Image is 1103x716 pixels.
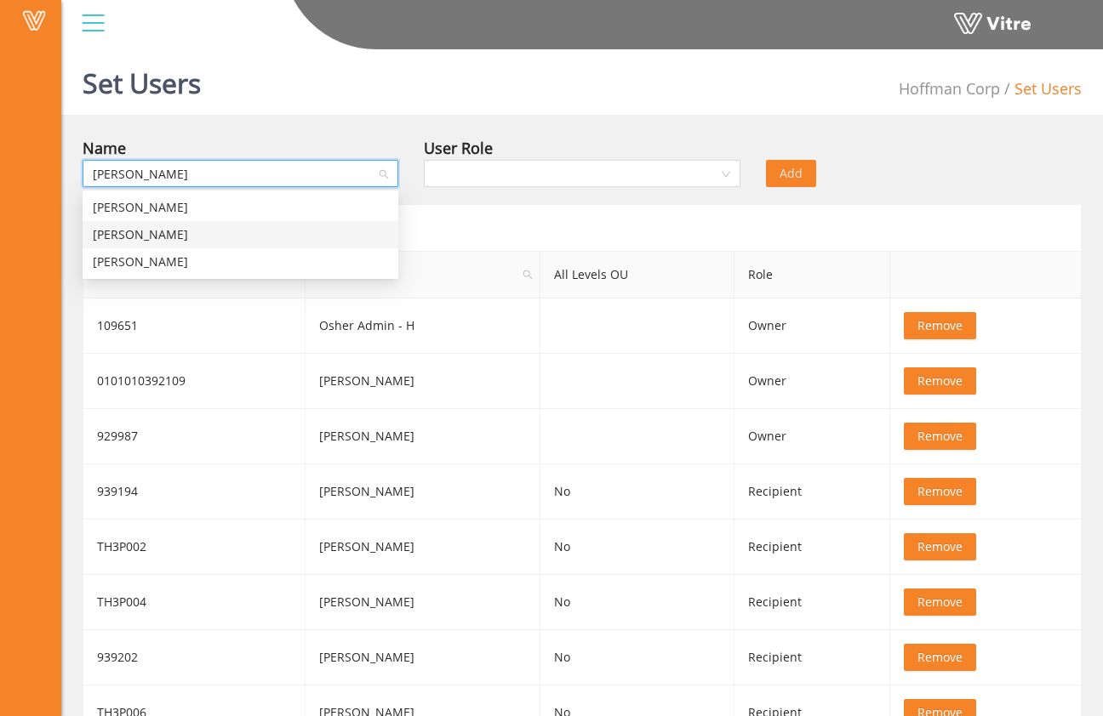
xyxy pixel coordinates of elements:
div: [PERSON_NAME] [93,198,388,217]
button: Remove [904,478,976,505]
span: Remove [917,427,963,446]
button: Remove [904,312,976,339]
span: Owner [748,428,786,444]
td: No [540,520,735,575]
span: 939194 [97,483,138,499]
button: Remove [904,423,976,450]
th: All Levels OU [540,252,735,298]
span: Remove [917,593,963,611]
div: Paul Hoppe [83,248,398,276]
span: Remove [917,482,963,501]
span: Owner [748,317,786,333]
span: 210 [899,78,1000,99]
span: 929987 [97,428,138,444]
div: [PERSON_NAME] [93,253,388,271]
div: [PERSON_NAME] [93,225,388,244]
td: [PERSON_NAME] [306,464,540,520]
span: 0101010392109 [97,372,186,389]
span: search [516,252,540,298]
span: Recipient [748,538,802,554]
span: TH3P002 [97,538,146,554]
span: Remove [917,372,963,390]
button: Remove [904,644,976,671]
div: User Role [424,136,493,160]
span: Recipient [748,649,802,665]
td: [PERSON_NAME] [306,630,540,685]
span: 939202 [97,649,138,665]
button: Add [766,160,816,187]
span: Name [306,252,540,298]
button: Remove [904,533,976,560]
span: Remove [917,316,963,335]
th: Role [734,252,890,298]
div: Form users [83,204,1082,251]
td: [PERSON_NAME] [306,354,540,409]
td: No [540,464,735,520]
span: Remove [917,648,963,667]
div: Paul Lyles [83,221,398,248]
td: No [540,630,735,685]
td: [PERSON_NAME] [306,575,540,630]
span: 109651 [97,317,138,333]
button: Remove [904,588,976,616]
h1: Set Users [83,43,201,115]
td: [PERSON_NAME] [306,520,540,575]
li: Set Users [1000,77,1082,100]
span: Recipient [748,483,802,499]
span: Recipient [748,594,802,610]
span: Remove [917,537,963,556]
button: Remove [904,367,976,395]
td: [PERSON_NAME] [306,409,540,464]
span: Owner [748,372,786,389]
td: Osher Admin - H [306,298,540,354]
span: TH3P004 [97,594,146,610]
span: search [523,270,533,280]
div: Paula Lelli [83,194,398,221]
td: No [540,575,735,630]
div: Name [83,136,126,160]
